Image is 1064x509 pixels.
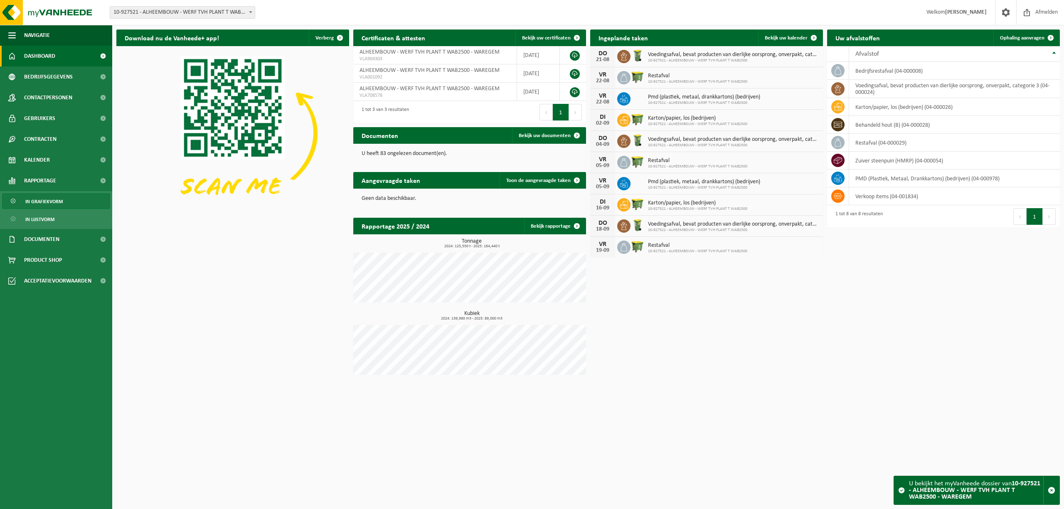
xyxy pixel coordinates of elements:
span: ALHEEMBOUW - WERF TVH PLANT T WAB2500 - WAREGEM [360,67,500,74]
button: Next [1043,208,1056,225]
div: 1 tot 3 van 3 resultaten [357,103,409,121]
td: [DATE] [517,46,560,64]
a: In grafiekvorm [2,193,110,209]
span: Afvalstof [855,51,879,57]
span: ALHEEMBOUW - WERF TVH PLANT T WAB2500 - WAREGEM [360,86,500,92]
span: Voedingsafval, bevat producten van dierlijke oorsprong, onverpakt, categorie 3 [648,136,819,143]
strong: 10-927521 - ALHEEMBOUW - WERF TVH PLANT T WAB2500 - WAREGEM [909,480,1040,500]
span: 10-927521 - ALHEEMBOUW - WERF TVH PLANT T WAB2500 [648,58,819,63]
div: U bekijkt het myVanheede dossier van [909,476,1043,504]
h3: Tonnage [357,239,586,248]
a: Bekijk uw certificaten [515,30,585,46]
img: WB-1100-HPE-GN-51 [631,239,645,253]
span: Voedingsafval, bevat producten van dierlijke oorsprong, onverpakt, categorie 3 [648,221,819,228]
span: Pmd (plastiek, metaal, drankkartons) (bedrijven) [648,94,760,101]
span: 10-927521 - ALHEEMBOUW - WERF TVH PLANT T WAB2500 [648,249,747,254]
div: DO [594,135,611,142]
img: Download de VHEPlus App [116,46,349,221]
span: 2024: 139,980 m3 - 2025: 89,000 m3 [357,317,586,321]
img: WB-1100-HPE-GN-50 [631,112,645,126]
img: WB-1100-HPE-GN-51 [631,70,645,84]
a: Ophaling aanvragen [993,30,1059,46]
span: Ophaling aanvragen [1000,35,1044,41]
span: 10-927521 - ALHEEMBOUW - WERF TVH PLANT T WAB2500 [648,122,747,127]
a: Bekijk rapportage [524,218,585,234]
span: In lijstvorm [25,211,54,227]
span: Verberg [315,35,334,41]
div: VR [594,177,611,184]
button: 1 [553,104,569,120]
p: Geen data beschikbaar. [362,196,578,202]
div: 04-09 [594,142,611,148]
div: DO [594,50,611,57]
div: DI [594,114,611,120]
span: VLA708578 [360,92,510,99]
p: U heeft 83 ongelezen document(en). [362,151,578,157]
div: DO [594,220,611,226]
span: Karton/papier, los (bedrijven) [648,200,747,207]
span: 10-927521 - ALHEEMBOUW - WERF TVH PLANT T WAB2500 [648,79,747,84]
span: Bedrijfsgegevens [24,66,73,87]
span: Toon de aangevraagde taken [506,178,571,183]
div: 19-09 [594,248,611,253]
h2: Ingeplande taken [590,30,656,46]
span: Karton/papier, los (bedrijven) [648,115,747,122]
button: Next [569,104,582,120]
td: behandeld hout (B) (04-000028) [849,116,1060,134]
img: WB-1100-HPE-GN-51 [631,155,645,169]
span: 10-927521 - ALHEEMBOUW - WERF TVH PLANT T WAB2500 - WAREGEM [110,6,255,19]
td: verkoop items (04-001834) [849,187,1060,205]
h2: Documenten [353,127,406,143]
span: 10-927521 - ALHEEMBOUW - WERF TVH PLANT T WAB2500 [648,185,760,190]
span: 10-927521 - ALHEEMBOUW - WERF TVH PLANT T WAB2500 [648,101,760,106]
h2: Download nu de Vanheede+ app! [116,30,227,46]
span: Kalender [24,150,50,170]
div: VR [594,241,611,248]
td: voedingsafval, bevat producten van dierlijke oorsprong, onverpakt, categorie 3 (04-000024) [849,80,1060,98]
button: Previous [539,104,553,120]
div: VR [594,93,611,99]
div: 05-09 [594,163,611,169]
span: Contactpersonen [24,87,72,108]
span: 10-927521 - ALHEEMBOUW - WERF TVH PLANT T WAB2500 [648,164,747,169]
td: [DATE] [517,64,560,83]
span: Acceptatievoorwaarden [24,270,91,291]
span: Dashboard [24,46,55,66]
td: [DATE] [517,83,560,101]
img: WB-0140-HPE-GN-50 [631,49,645,63]
button: Verberg [309,30,348,46]
div: 18-09 [594,226,611,232]
img: WB-1100-HPE-GN-50 [631,197,645,211]
img: WB-0140-HPE-GN-50 [631,133,645,148]
span: ALHEEMBOUW - WERF TVH PLANT T WAB2500 - WAREGEM [360,49,500,55]
span: VLA904303 [360,56,510,62]
div: 22-08 [594,99,611,105]
span: In grafiekvorm [25,194,63,209]
h2: Rapportage 2025 / 2024 [353,218,438,234]
div: 1 tot 8 van 8 resultaten [831,207,883,226]
div: VR [594,71,611,78]
span: 10-927521 - ALHEEMBOUW - WERF TVH PLANT T WAB2500 [648,143,819,148]
span: Restafval [648,242,747,249]
a: Bekijk uw documenten [512,127,585,144]
div: DI [594,199,611,205]
div: 22-08 [594,78,611,84]
td: karton/papier, los (bedrijven) (04-000026) [849,98,1060,116]
span: Bekijk uw kalender [765,35,808,41]
span: 10-927521 - ALHEEMBOUW - WERF TVH PLANT T WAB2500 [648,207,747,211]
div: 05-09 [594,184,611,190]
div: 16-09 [594,205,611,211]
span: Bekijk uw documenten [519,133,571,138]
a: Bekijk uw kalender [758,30,822,46]
button: Previous [1013,208,1027,225]
span: Pmd (plastiek, metaal, drankkartons) (bedrijven) [648,179,760,185]
div: VR [594,156,611,163]
span: Gebruikers [24,108,55,129]
span: Navigatie [24,25,50,46]
span: Contracten [24,129,57,150]
a: Toon de aangevraagde taken [500,172,585,189]
h3: Kubiek [357,311,586,321]
button: 1 [1027,208,1043,225]
span: Bekijk uw certificaten [522,35,571,41]
td: zuiver steenpuin (HMRP) (04-000054) [849,152,1060,170]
